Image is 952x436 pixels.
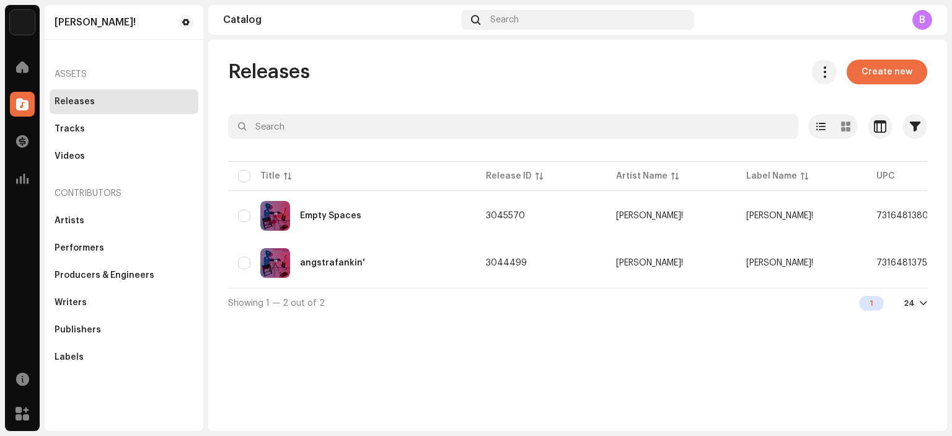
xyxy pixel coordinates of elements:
[616,259,726,267] span: Fank!
[50,89,198,114] re-m-nav-item: Releases
[228,60,310,84] span: Releases
[55,216,84,226] div: Artists
[859,296,884,311] div: 1
[50,208,198,233] re-m-nav-item: Artists
[55,298,87,308] div: Writers
[876,259,942,267] span: 7316481375128
[876,211,943,220] span: 7316481380122
[260,201,290,231] img: 8e80f17e-72e3-414c-a8ec-7e0ca6d767dd
[616,211,726,220] span: Fank!
[50,117,198,141] re-m-nav-item: Tracks
[55,97,95,107] div: Releases
[862,60,912,84] span: Create new
[50,144,198,169] re-m-nav-item: Videos
[228,299,325,308] span: Showing 1 — 2 out of 2
[486,211,525,220] span: 3045570
[490,15,519,25] span: Search
[55,243,104,253] div: Performers
[260,170,280,182] div: Title
[50,318,198,342] re-m-nav-item: Publishers
[228,114,798,139] input: Search
[616,211,683,220] div: [PERSON_NAME]!
[746,211,813,220] span: Fank!
[616,170,668,182] div: Artist Name
[486,259,527,267] span: 3044499
[746,259,813,267] span: Fank!
[300,211,361,220] div: Empty Spaces
[50,179,198,208] re-a-nav-header: Contributors
[50,60,198,89] re-a-nav-header: Assets
[55,17,136,27] div: Fank!
[55,124,85,134] div: Tracks
[223,15,456,25] div: Catalog
[260,248,290,278] img: 1ff1b90c-1c7e-461d-919b-3145c394b573
[616,259,683,267] div: [PERSON_NAME]!
[746,170,797,182] div: Label Name
[50,290,198,315] re-m-nav-item: Writers
[912,10,932,30] div: B
[50,263,198,288] re-m-nav-item: Producers & Engineers
[50,345,198,370] re-m-nav-item: Labels
[486,170,532,182] div: Release ID
[55,151,85,161] div: Videos
[55,270,154,280] div: Producers & Engineers
[300,259,365,267] div: angstrafankin'
[847,60,927,84] button: Create new
[55,352,84,362] div: Labels
[10,10,35,35] img: 4d355f5d-9311-46a2-b30d-525bdb8252bf
[50,236,198,260] re-m-nav-item: Performers
[55,325,101,335] div: Publishers
[904,298,915,308] div: 24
